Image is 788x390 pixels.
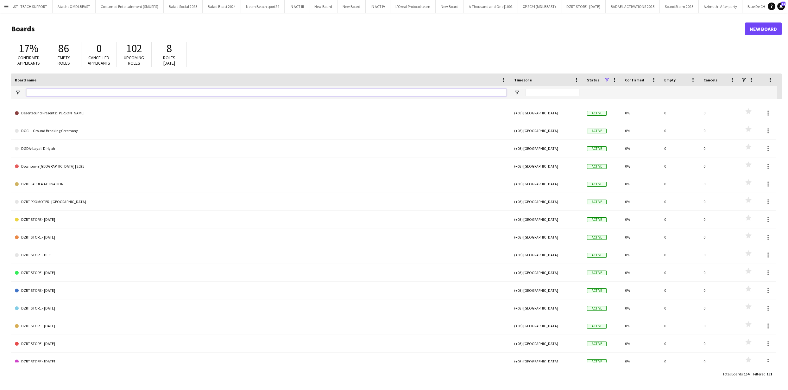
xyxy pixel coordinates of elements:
div: 0 [700,246,739,264]
span: Status [587,78,599,82]
a: DGDA-Layali Diriyah [15,140,507,157]
div: 0 [700,353,739,370]
div: 0% [621,353,660,370]
button: L'Oreal Protocol team [390,0,436,13]
button: Open Filter Menu [514,90,520,95]
span: Active [587,217,607,222]
span: 17% [19,42,38,55]
h1: Boards [11,24,745,34]
span: Active [587,253,607,258]
div: 0 [660,122,700,139]
div: 0% [621,175,660,193]
div: 0 [660,211,700,228]
a: 61 [777,3,785,10]
div: 0 [700,157,739,175]
div: 0 [660,175,700,193]
span: 86 [58,42,69,55]
div: : [722,368,749,380]
span: Active [587,164,607,169]
span: Active [587,288,607,293]
div: 0 [700,193,739,210]
div: (+03) [GEOGRAPHIC_DATA] [510,157,583,175]
span: Upcoming roles [124,55,144,66]
div: 0% [621,299,660,317]
div: 0 [660,157,700,175]
button: Atache X MDLBEAST [53,0,96,13]
span: Filtered [753,372,766,376]
input: Timezone Filter Input [526,89,579,96]
div: 0 [700,335,739,352]
div: (+03) [GEOGRAPHIC_DATA] [510,246,583,264]
a: DZRT STORE - DEC [15,246,507,264]
button: Open Filter Menu [15,90,21,95]
span: 0 [96,42,102,55]
span: Confirmed applicants [17,55,40,66]
div: 0 [700,211,739,228]
span: 61 [781,2,785,6]
div: 0 [700,122,739,139]
div: 0 [700,282,739,299]
div: (+03) [GEOGRAPHIC_DATA] [510,175,583,193]
span: Cancels [703,78,717,82]
div: 0 [700,317,739,335]
div: (+03) [GEOGRAPHIC_DATA] [510,211,583,228]
span: Roles [DATE] [163,55,175,66]
span: Timezone [514,78,532,82]
span: 8 [167,42,172,55]
div: (+03) [GEOGRAPHIC_DATA] [510,264,583,281]
div: (+03) [GEOGRAPHIC_DATA] [510,282,583,299]
a: Desertsound Presents: [PERSON_NAME] [15,104,507,122]
span: Active [587,111,607,116]
div: (+03) [GEOGRAPHIC_DATA] [510,193,583,210]
button: IN ACT III [285,0,309,13]
input: Board name Filter Input [26,89,507,96]
button: XP 2024 (MDLBEAST) [518,0,561,13]
div: 0 [700,228,739,246]
div: 0 [660,353,700,370]
a: DZRT STORE - [DATE] [15,228,507,246]
div: (+03) [GEOGRAPHIC_DATA] [510,299,583,317]
div: 0 [660,317,700,335]
button: New Board [436,0,464,13]
span: Active [587,129,607,133]
div: 0% [621,104,660,122]
a: Downtown [GEOGRAPHIC_DATA] | 2025 [15,157,507,175]
span: Active [587,235,607,240]
span: Active [587,306,607,311]
a: DZRT STORE - [DATE] [15,353,507,370]
div: 0 [700,104,739,122]
div: 0 [700,299,739,317]
button: Azimuth | After party [699,0,742,13]
a: DZRT STORE - [DATE] [15,264,507,282]
button: DZRT STORE - [DATE] [561,0,606,13]
div: 0 [660,335,700,352]
button: Blue De CHANEL [742,0,779,13]
div: 0% [621,140,660,157]
span: Active [587,342,607,346]
span: 154 [744,372,749,376]
div: 0% [621,317,660,335]
button: Costumed Entertainment (SMURFS) [96,0,164,13]
div: 0% [621,211,660,228]
div: 0 [660,282,700,299]
a: DZRT STORE - [DATE] [15,211,507,228]
span: Active [587,182,607,187]
div: 0% [621,264,660,281]
span: Total Boards [722,372,743,376]
div: 0 [700,264,739,281]
span: Empty [664,78,676,82]
div: 0% [621,246,660,264]
div: 0 [660,299,700,317]
div: 0 [660,140,700,157]
a: DZRT STORE - [DATE] [15,299,507,317]
span: Active [587,146,607,151]
span: 151 [766,372,772,376]
div: (+03) [GEOGRAPHIC_DATA] [510,317,583,335]
div: 0 [660,104,700,122]
button: SoundStorm 2025 [660,0,699,13]
div: 0% [621,157,660,175]
div: 0 [660,193,700,210]
div: 0 [660,264,700,281]
span: Empty roles [58,55,70,66]
a: DZRT | ALULA ACTIVATION [15,175,507,193]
